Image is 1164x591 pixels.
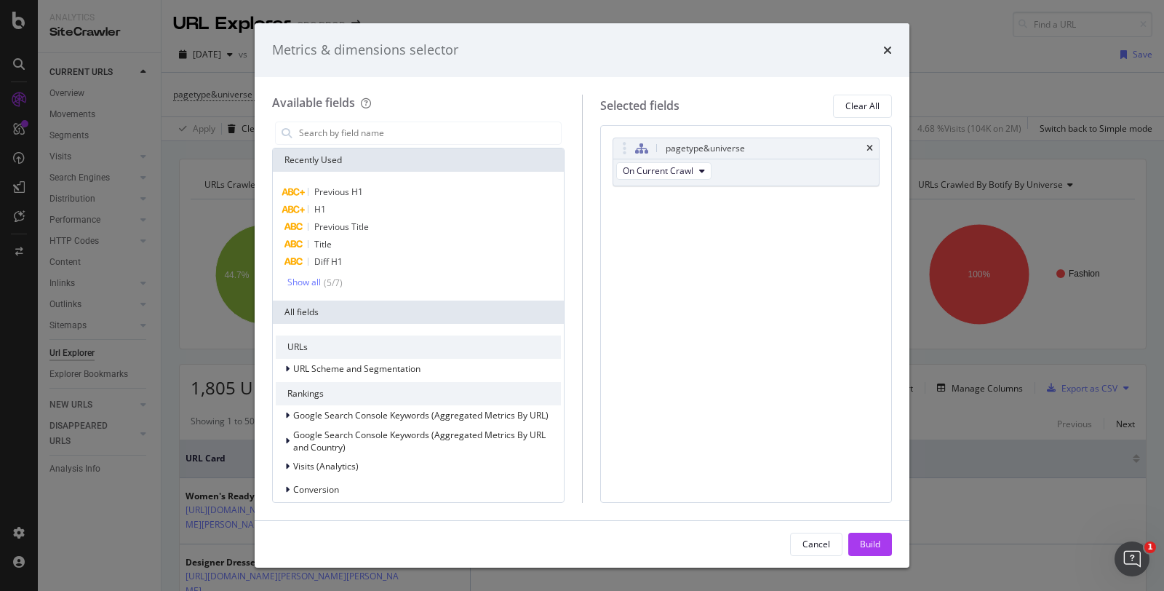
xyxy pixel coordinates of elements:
[883,41,892,60] div: times
[321,277,343,289] div: ( 5 / 7 )
[293,362,420,375] span: URL Scheme and Segmentation
[845,100,880,112] div: Clear All
[314,255,343,268] span: Diff H1
[276,382,561,405] div: Rankings
[314,203,326,215] span: H1
[860,538,880,550] div: Build
[314,186,363,198] span: Previous H1
[298,122,561,144] input: Search by field name
[293,483,339,496] span: Conversion
[314,238,332,250] span: Title
[666,141,745,156] div: pagetype&universe
[293,460,359,472] span: Visits (Analytics)
[616,162,711,180] button: On Current Crawl
[276,336,561,359] div: URLs
[293,429,546,453] span: Google Search Console Keywords (Aggregated Metrics By URL and Country)
[1115,542,1149,576] iframe: Intercom live chat
[600,98,679,114] div: Selected fields
[613,138,880,186] div: pagetype&universetimesOn Current Crawl
[802,538,830,550] div: Cancel
[833,95,892,118] button: Clear All
[1144,542,1156,553] span: 1
[287,277,321,287] div: Show all
[866,144,873,153] div: times
[848,533,892,556] button: Build
[293,409,549,421] span: Google Search Console Keywords (Aggregated Metrics By URL)
[273,301,564,324] div: All fields
[314,221,369,233] span: Previous Title
[790,533,842,556] button: Cancel
[272,41,458,60] div: Metrics & dimensions selector
[255,23,909,568] div: modal
[273,148,564,172] div: Recently Used
[623,164,693,177] span: On Current Crawl
[272,95,355,111] div: Available fields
